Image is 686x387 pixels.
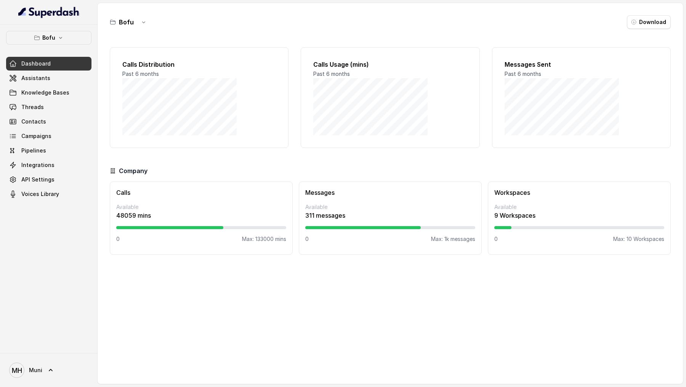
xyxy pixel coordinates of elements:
[6,115,91,128] a: Contacts
[494,211,664,220] p: 9 Workspaces
[29,366,42,374] span: Muni
[21,89,69,96] span: Knowledge Bases
[21,132,51,140] span: Campaigns
[494,188,664,197] h3: Workspaces
[21,190,59,198] span: Voices Library
[119,18,134,27] h3: Bofu
[116,188,286,197] h3: Calls
[494,235,498,243] p: 0
[6,187,91,201] a: Voices Library
[21,147,46,154] span: Pipelines
[18,6,80,18] img: light.svg
[6,100,91,114] a: Threads
[6,144,91,157] a: Pipelines
[242,235,286,243] p: Max: 133000 mins
[313,60,467,69] h2: Calls Usage (mins)
[122,71,159,77] span: Past 6 months
[6,173,91,186] a: API Settings
[505,60,658,69] h2: Messages Sent
[21,161,54,169] span: Integrations
[6,360,91,381] a: Muni
[627,15,671,29] button: Download
[6,129,91,143] a: Campaigns
[116,235,120,243] p: 0
[505,71,541,77] span: Past 6 months
[6,31,91,45] button: Bofu
[613,235,664,243] p: Max: 10 Workspaces
[21,74,50,82] span: Assistants
[305,211,475,220] p: 311 messages
[122,60,276,69] h2: Calls Distribution
[21,176,54,183] span: API Settings
[313,71,350,77] span: Past 6 months
[431,235,475,243] p: Max: 1k messages
[116,203,286,211] p: Available
[6,86,91,100] a: Knowledge Bases
[6,158,91,172] a: Integrations
[42,33,55,42] p: Bofu
[305,188,475,197] h3: Messages
[305,235,309,243] p: 0
[21,103,44,111] span: Threads
[305,203,475,211] p: Available
[6,57,91,71] a: Dashboard
[119,166,147,175] h3: Company
[494,203,664,211] p: Available
[6,71,91,85] a: Assistants
[12,366,22,374] text: MH
[116,211,286,220] p: 48059 mins
[21,60,51,67] span: Dashboard
[21,118,46,125] span: Contacts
